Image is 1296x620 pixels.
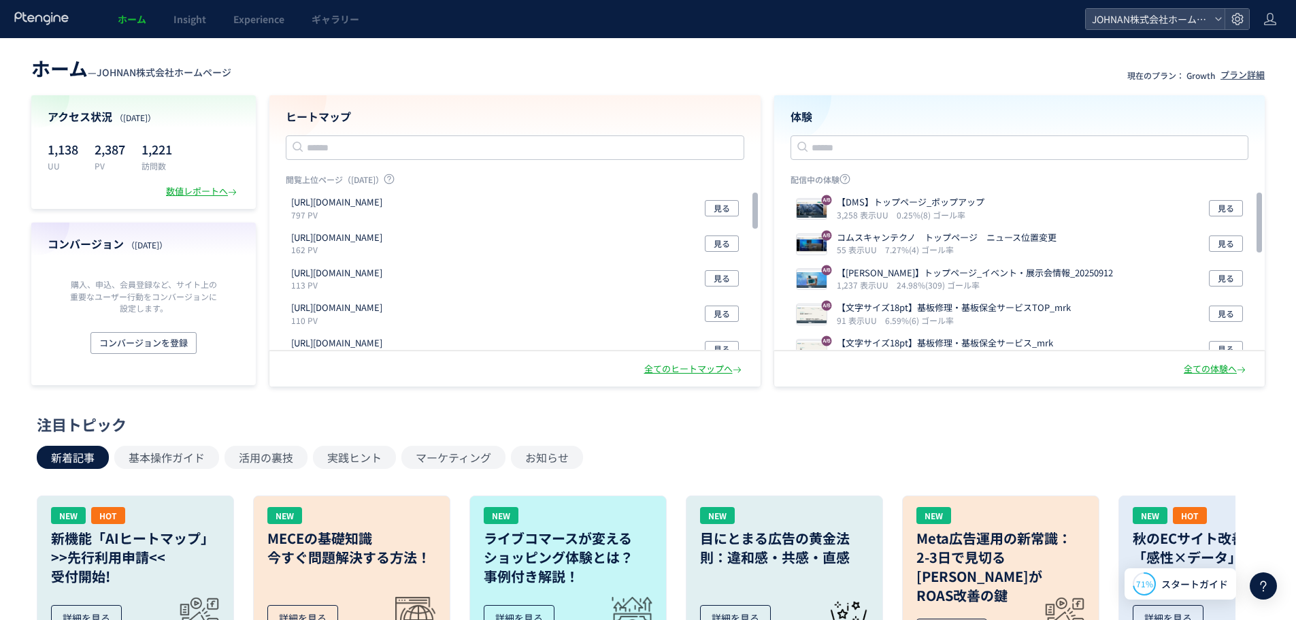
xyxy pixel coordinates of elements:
p: https://www.johnan.com [291,231,382,244]
span: ギャラリー [312,12,359,26]
button: 基本操作ガイド [114,446,219,469]
p: 【文字サイズ18pt】基板修理・基板保全サービスTOP_mrk [837,301,1071,314]
button: 活用の裏技 [225,446,308,469]
span: Insight [173,12,206,26]
button: 見る [1209,200,1243,216]
button: 見る [705,341,739,357]
p: https://www.johnan.com/company/overview [291,267,382,280]
div: プラン詳細 [1220,69,1265,82]
div: NEW [51,507,86,524]
span: 見る [1218,235,1234,252]
span: 見る [1218,200,1234,216]
h3: Meta広告運用の新常識： 2-3日で見切る[PERSON_NAME]が ROAS改善の鍵 [916,529,1085,605]
p: https://www.johnan.com/product [291,337,382,350]
div: NEW [267,507,302,524]
button: 見る [1209,306,1243,322]
button: 見る [1209,341,1243,357]
button: 実践ヒント [313,446,396,469]
span: Experience [233,12,284,26]
div: HOT [91,507,125,524]
p: https://www.johnan.com/company [291,301,382,314]
img: 59ceb16471a09421f6c28977ea5d1f171759117152845.jpeg [797,341,827,360]
p: https://www.johnan.com/repairs/repairs-service [291,196,382,209]
span: ホーム [118,12,146,26]
h3: 新機能「AIヒートマップ」 >>先行利用申請<< 受付開始! [51,529,220,586]
p: UU [48,160,78,172]
h4: コンバージョン [48,236,239,252]
div: 注目トピック [37,414,1252,435]
p: 購入、申込、会員登録など、サイト上の重要なユーザー行動をコンバージョンに設定します。 [67,278,220,313]
i: 0.25%(8) ゴール率 [897,209,965,221]
span: （[DATE]） [115,112,156,123]
h3: 目にとまる広告の黄金法則：違和感・共感・直感 [700,529,869,567]
i: 55 表示UU [837,244,882,255]
span: ホーム [31,54,88,82]
p: 110 PV [291,314,388,326]
div: NEW [700,507,735,524]
i: 6.59%(6) ゴール率 [885,314,954,326]
h3: MECEの基礎知識 今すぐ問題解決する方法！ [267,529,436,567]
p: 87 PV [291,350,388,361]
p: 113 PV [291,279,388,291]
button: 見る [1209,270,1243,287]
div: HOT [1173,507,1207,524]
p: 1,138 [48,138,78,160]
div: NEW [1133,507,1167,524]
i: 91 表示UU [837,314,882,326]
span: 見る [714,200,730,216]
span: 71% [1136,578,1153,589]
i: 7.27%(4) ゴール率 [885,244,954,255]
span: 見る [1218,270,1234,287]
span: 見る [714,235,730,252]
img: 1cfcfc6044b103a9dcfa7aa8580216151759121600433.jpeg [797,235,827,255]
button: 見る [705,235,739,252]
span: スタートガイド [1161,577,1228,591]
span: コンバージョンを登録 [99,332,188,354]
h4: ヒートマップ [286,109,744,125]
p: 2,387 [95,138,125,160]
div: — [31,54,231,82]
i: 3,258 表示UU [837,209,894,221]
p: PV [95,160,125,172]
p: 1,221 [142,138,172,160]
p: 配信中の体験 [791,174,1249,191]
i: 98 表示UU [837,350,882,361]
p: 訪問数 [142,160,172,172]
i: 24.98%(309) ゴール率 [897,279,980,291]
button: 新着記事 [37,446,109,469]
p: 閲覧上位ページ（[DATE]） [286,174,744,191]
h4: アクセス状況 [48,109,239,125]
div: NEW [484,507,518,524]
div: 数値レポートへ [166,185,239,198]
span: （[DATE]） [127,239,167,250]
p: 162 PV [291,244,388,255]
div: NEW [916,507,951,524]
h3: ライブコマースが変える ショッピング体験とは？ 事例付き解説！ [484,529,652,586]
p: 【DMS】トップページ_ポップアップ [837,196,984,209]
p: 【JOHNAN】トップページ_イベント・展示会情報_20250912 [837,267,1113,280]
button: 見る [705,306,739,322]
span: JOHNAN株式会社ホームページ [1088,9,1209,29]
div: 全ての体験へ [1184,363,1248,376]
p: コムスキャンテクノ トップページ ニュース位置変更 [837,231,1057,244]
button: お知らせ [511,446,583,469]
div: 全てのヒートマップへ [644,363,744,376]
button: 見る [1209,235,1243,252]
img: b6d68dc8249b2265a6763f782b49a8ff1759118072694.jpeg [797,270,827,289]
span: 見る [714,306,730,322]
h4: 体験 [791,109,1249,125]
button: コンバージョンを登録 [90,332,197,354]
button: 見る [705,270,739,287]
p: 797 PV [291,209,388,221]
span: 見る [714,341,730,357]
i: 1,237 表示UU [837,279,894,291]
span: JOHNAN株式会社ホームページ [97,65,231,79]
button: 見る [705,200,739,216]
p: 現在のプラン： Growth [1127,69,1215,81]
span: 見る [1218,306,1234,322]
i: 8.16%(8) ゴール率 [885,350,954,361]
span: 見る [714,270,730,287]
button: マーケティング [401,446,505,469]
p: 【文字サイズ18pt】基板修理・基板保全サービス_mrk [837,337,1053,350]
span: 見る [1218,341,1234,357]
